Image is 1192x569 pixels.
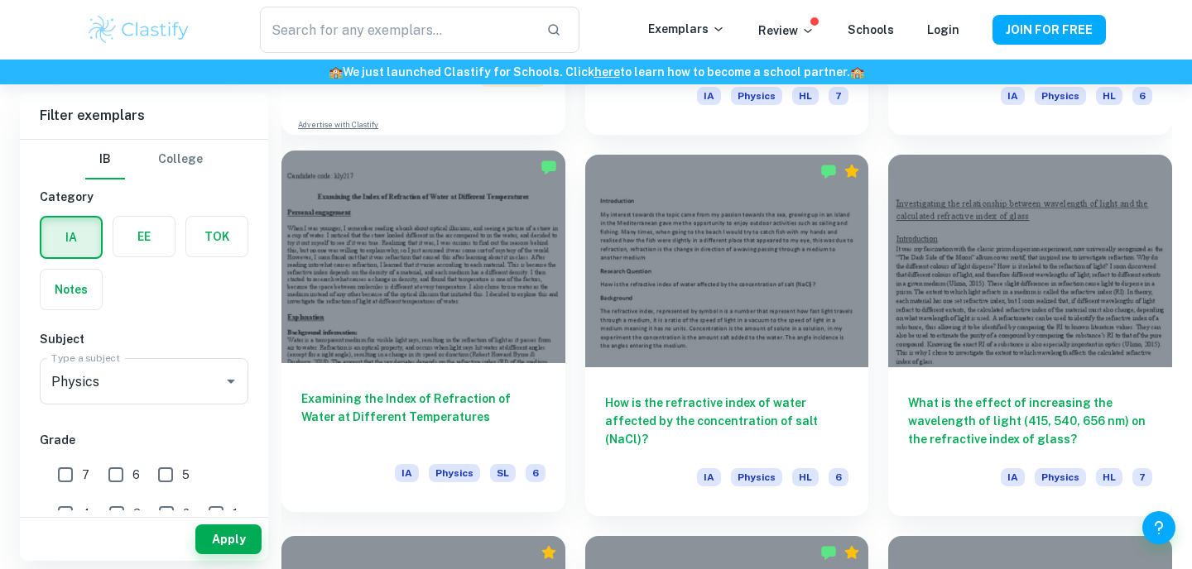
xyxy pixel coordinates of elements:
[429,464,480,482] span: Physics
[829,87,848,105] span: 7
[1132,87,1152,105] span: 6
[85,140,125,179] button: IB
[82,466,89,484] span: 7
[541,544,557,561] div: Premium
[82,504,90,523] span: 4
[1035,468,1086,486] span: Physics
[40,188,248,206] h6: Category
[301,390,546,444] h6: Examining the Index of Refraction of Water at Different Temperatures
[195,524,262,554] button: Apply
[113,217,175,256] button: EE
[41,270,102,309] button: Notes
[133,504,141,523] span: 3
[281,155,565,516] a: Examining the Index of Refraction of Water at Different TemperaturesIAPhysicsSL6
[731,468,782,486] span: Physics
[526,464,546,482] span: 6
[541,159,557,175] img: Marked
[40,431,248,449] h6: Grade
[1132,468,1152,486] span: 7
[1096,468,1122,486] span: HL
[731,87,782,105] span: Physics
[792,468,819,486] span: HL
[490,464,516,482] span: SL
[993,15,1106,45] button: JOIN FOR FREE
[585,155,869,516] a: How is the refractive index of water affected by the concentration of salt (NaCl)?IAPhysicsHL6
[158,140,203,179] button: College
[233,504,238,523] span: 1
[51,351,120,365] label: Type a subject
[648,20,725,38] p: Exemplars
[697,87,721,105] span: IA
[829,468,848,486] span: 6
[594,65,620,79] a: here
[844,544,860,561] div: Premium
[850,65,864,79] span: 🏫
[848,23,894,36] a: Schools
[927,23,959,36] a: Login
[1035,87,1086,105] span: Physics
[1001,87,1025,105] span: IA
[1096,87,1122,105] span: HL
[758,22,815,40] p: Review
[20,93,268,139] h6: Filter exemplars
[697,468,721,486] span: IA
[186,217,248,256] button: TOK
[908,394,1152,448] h6: What is the effect of increasing the wavelength of light (415, 540, 656 nm) on the refractive ind...
[820,163,837,179] img: Marked
[40,330,248,348] h6: Subject
[1142,511,1175,544] button: Help and Feedback
[298,119,378,131] a: Advertise with Clastify
[792,87,819,105] span: HL
[3,63,1189,81] h6: We just launched Clastify for Schools. Click to learn how to become a school partner.
[260,7,533,53] input: Search for any exemplars...
[132,466,140,484] span: 6
[605,394,849,448] h6: How is the refractive index of water affected by the concentration of salt (NaCl)?
[844,163,860,179] div: Premium
[182,466,190,484] span: 5
[329,65,343,79] span: 🏫
[85,140,203,179] div: Filter type choice
[86,13,191,46] img: Clastify logo
[183,504,190,523] span: 2
[888,155,1172,516] a: What is the effect of increasing the wavelength of light (415, 540, 656 nm) on the refractive ind...
[41,218,101,257] button: IA
[1001,468,1025,486] span: IA
[395,464,419,482] span: IA
[219,370,243,393] button: Open
[820,544,837,561] img: Marked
